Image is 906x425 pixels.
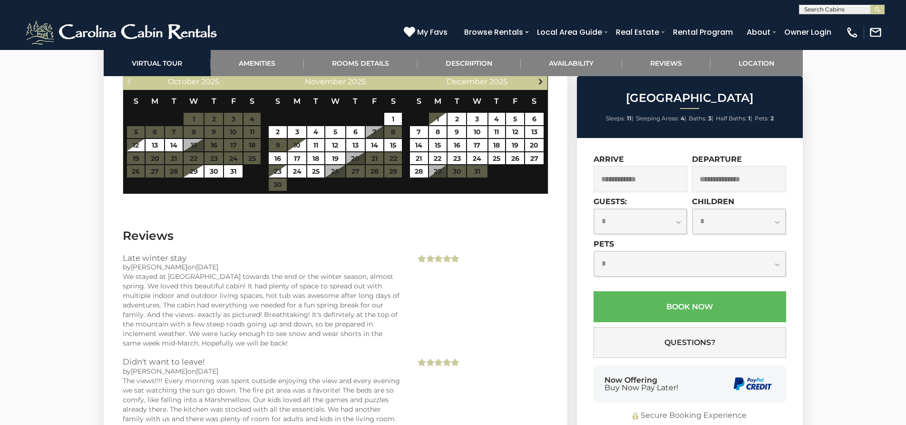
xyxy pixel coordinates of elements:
[353,97,358,106] span: Thursday
[525,139,544,151] a: 20
[24,18,221,47] img: White-1-2.png
[532,24,607,40] a: Local Area Guide
[391,97,396,106] span: Saturday
[288,139,306,151] a: 10
[331,97,340,106] span: Wednesday
[196,367,218,376] span: [DATE]
[622,50,711,76] a: Reviews
[325,152,345,165] a: 19
[325,139,345,151] a: 12
[594,239,614,248] label: Pets
[189,97,198,106] span: Wednesday
[742,24,775,40] a: About
[196,263,218,271] span: [DATE]
[410,152,428,165] a: 21
[489,77,507,86] span: 2025
[447,77,487,86] span: December
[594,291,786,322] button: Book Now
[716,112,752,125] li: |
[123,227,548,244] h3: Reviews
[525,152,544,165] a: 27
[417,26,448,38] span: My Favs
[770,115,774,122] strong: 2
[429,139,447,151] a: 15
[506,139,524,151] a: 19
[123,262,402,272] div: by on
[716,115,747,122] span: Half Baths:
[417,97,421,106] span: Sunday
[532,97,536,106] span: Saturday
[448,126,466,138] a: 9
[418,50,521,76] a: Description
[708,115,711,122] strong: 3
[293,97,301,106] span: Monday
[366,139,383,151] a: 14
[410,139,428,151] a: 14
[846,26,859,39] img: phone-regular-white.png
[123,254,402,262] h3: Late winter stay
[172,97,176,106] span: Tuesday
[467,152,487,165] a: 24
[604,384,678,392] span: Buy Now Pay Later!
[579,92,800,104] h2: [GEOGRAPHIC_DATA]
[594,197,627,206] label: Guests:
[410,165,428,178] a: 28
[346,126,365,138] a: 6
[755,115,769,122] span: Pets:
[467,126,487,138] a: 10
[869,26,882,39] img: mail-regular-white.png
[205,165,223,178] a: 30
[594,155,624,164] label: Arrive
[384,113,402,125] a: 1
[288,152,306,165] a: 17
[429,152,447,165] a: 22
[325,126,345,138] a: 5
[123,272,402,348] div: We stayed at [GEOGRAPHIC_DATA] towards the end or the winter season, almost spring. We loved this...
[165,139,183,151] a: 14
[494,97,499,106] span: Thursday
[604,376,678,392] div: Now Offering
[689,112,713,125] li: |
[525,126,544,138] a: 13
[305,77,346,86] span: November
[307,139,324,151] a: 11
[269,152,287,165] a: 16
[211,50,304,76] a: Amenities
[346,139,365,151] a: 13
[275,97,280,106] span: Sunday
[711,50,803,76] a: Location
[131,263,187,271] span: [PERSON_NAME]
[488,139,506,151] a: 18
[467,113,487,125] a: 3
[212,97,216,106] span: Thursday
[506,126,524,138] a: 12
[779,24,836,40] a: Owner Login
[611,24,664,40] a: Real Estate
[250,97,254,106] span: Saturday
[488,113,506,125] a: 4
[372,97,377,106] span: Friday
[429,126,447,138] a: 8
[307,152,324,165] a: 18
[681,115,684,122] strong: 4
[307,126,324,138] a: 4
[525,113,544,125] a: 6
[288,126,306,138] a: 3
[348,77,366,86] span: 2025
[627,115,632,122] strong: 11
[668,24,738,40] a: Rental Program
[123,366,402,376] div: by on
[269,165,287,178] a: 23
[184,165,204,178] a: 29
[473,97,481,106] span: Wednesday
[313,97,318,106] span: Tuesday
[606,115,625,122] span: Sleeps:
[689,115,707,122] span: Baths:
[455,97,459,106] span: Tuesday
[307,165,324,178] a: 25
[123,357,402,366] h3: Didn't want to leave!
[104,50,211,76] a: Virtual Tour
[521,50,622,76] a: Availability
[748,115,750,122] strong: 1
[146,139,164,151] a: 13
